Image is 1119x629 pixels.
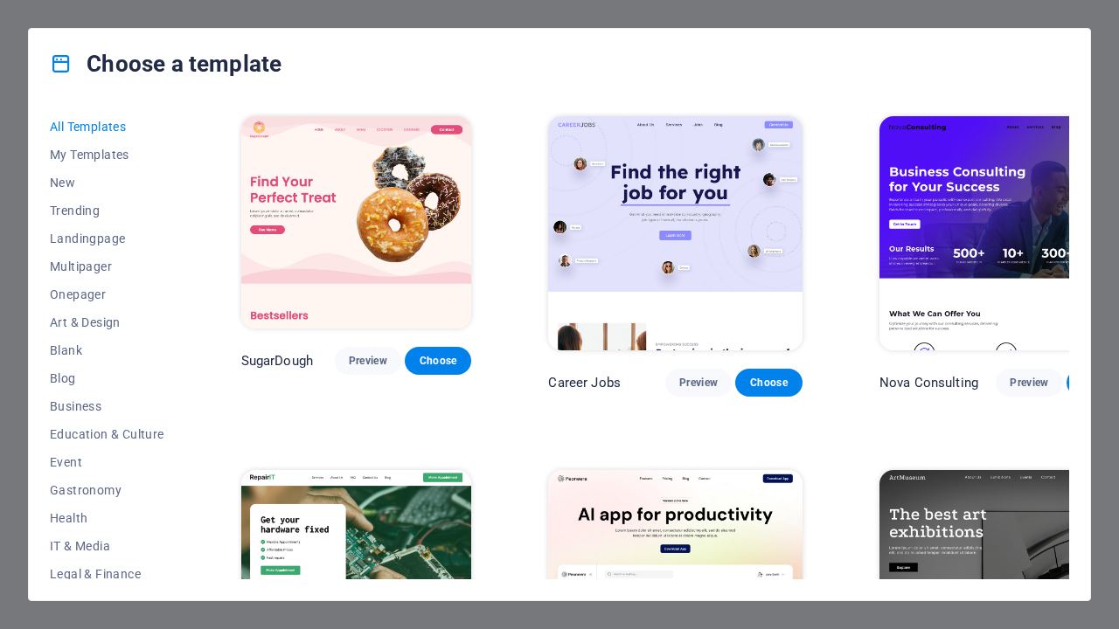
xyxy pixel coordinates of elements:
button: Onepager [50,280,164,308]
span: IT & Media [50,539,164,553]
button: Multipager [50,252,164,280]
span: Business [50,399,164,413]
span: Choose [749,376,788,390]
button: Blank [50,336,164,364]
button: Health [50,504,164,532]
span: Education & Culture [50,427,164,441]
img: Career Jobs [548,116,802,350]
button: Preview [996,369,1062,397]
span: Blog [50,371,164,385]
button: Business [50,392,164,420]
button: Gastronomy [50,476,164,504]
button: Legal & Finance [50,560,164,588]
span: Multipager [50,259,164,273]
span: Event [50,455,164,469]
button: All Templates [50,113,164,141]
button: IT & Media [50,532,164,560]
span: Health [50,511,164,525]
span: All Templates [50,120,164,134]
span: Gastronomy [50,483,164,497]
span: Preview [1010,376,1048,390]
span: Blank [50,343,164,357]
h4: Choose a template [50,50,281,78]
button: Preview [335,347,401,375]
span: Choose [419,354,457,368]
span: My Templates [50,148,164,162]
button: Trending [50,197,164,225]
button: Art & Design [50,308,164,336]
p: Career Jobs [548,374,621,391]
span: Legal & Finance [50,567,164,581]
p: SugarDough [241,352,313,370]
button: Preview [665,369,732,397]
button: My Templates [50,141,164,169]
span: Preview [679,376,718,390]
span: New [50,176,164,190]
span: Art & Design [50,315,164,329]
button: Blog [50,364,164,392]
button: Education & Culture [50,420,164,448]
span: Preview [349,354,387,368]
button: New [50,169,164,197]
span: Landingpage [50,232,164,245]
button: Landingpage [50,225,164,252]
p: Nova Consulting [879,374,978,391]
button: Choose [735,369,802,397]
button: Choose [405,347,471,375]
img: SugarDough [241,116,472,328]
span: Onepager [50,287,164,301]
button: Event [50,448,164,476]
span: Trending [50,204,164,218]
